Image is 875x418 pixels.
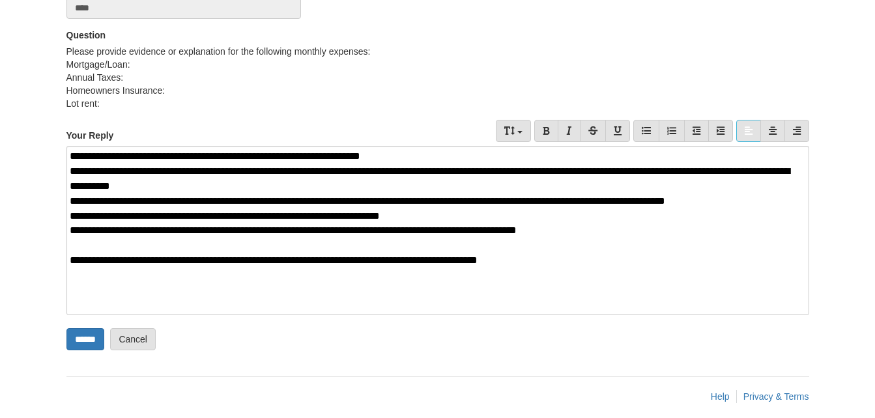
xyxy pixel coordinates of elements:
div: Please provide evidence or explanation for the following monthly expenses: [66,45,809,110]
div: Annual Taxes: [66,71,809,84]
a: Reduce indent (Shift+Tab) [684,120,709,142]
a: Align Right (Ctrl/Cmd+R) [784,120,809,142]
a: Help [711,391,730,402]
div: Homeowners Insurance: [66,84,809,97]
a: Cancel [110,328,156,350]
a: Bullet list [633,120,659,142]
a: Align Left (Ctrl/Cmd+L) [736,120,761,142]
a: Number list [659,120,685,142]
label: Your Reply [66,120,114,142]
div: Lot rent: [66,97,809,110]
div: Mortgage/Loan: [66,58,809,71]
a: Italic (Ctrl/Cmd+I) [558,120,581,142]
label: Question [66,29,106,42]
a: Indent (Tab) [708,120,733,142]
a: Privacy & Terms [743,391,809,402]
a: Font Size [496,120,531,142]
a: Bold (Ctrl/Cmd+B) [534,120,558,142]
a: Underline [605,120,630,142]
a: Center (Ctrl/Cmd+E) [760,120,785,142]
a: Strikethrough [580,120,606,142]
